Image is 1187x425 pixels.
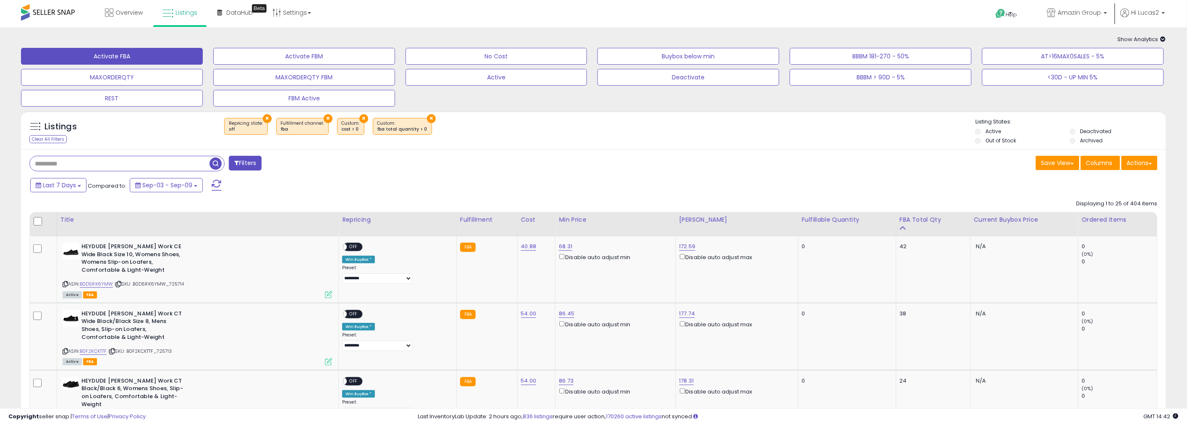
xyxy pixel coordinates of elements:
span: Show Analytics [1118,35,1166,43]
a: 172.59 [679,242,696,251]
a: Privacy Policy [109,412,146,420]
span: Listings [176,8,197,17]
button: Buybox below min [597,48,779,65]
div: Repricing [342,215,453,224]
b: HEYDUDE [PERSON_NAME] Work CE Wide Black Size 10, Womens Shoes, Womens Slip-on Loafers, Comfortab... [81,243,183,276]
label: Deactivated [1080,128,1112,135]
div: cost > 0 [342,126,360,132]
div: Disable auto adjust min [559,387,669,396]
label: Archived [1080,137,1103,144]
a: B0F2KCKTTF [80,348,107,355]
div: 0 [1082,377,1157,385]
button: MAXORDERQTY FBM [213,69,395,86]
span: Hi Lucas2 [1132,8,1159,17]
label: Active [985,128,1001,135]
strong: Copyright [8,412,39,420]
button: REST [21,90,203,107]
a: 86.45 [559,310,574,318]
div: ASIN: [63,243,332,297]
a: B0D5RK6YMW [80,281,113,288]
div: 38 [900,310,964,317]
div: Ordered Items [1082,215,1154,224]
button: Columns [1081,156,1120,170]
i: Get Help [996,8,1006,19]
div: Title [60,215,335,224]
button: Activate FBA [21,48,203,65]
span: OFF [347,310,361,317]
div: Preset: [342,399,450,418]
label: Out of Stock [985,137,1016,144]
div: Displaying 1 to 25 of 404 items [1077,200,1158,208]
span: | SKU: B0F2KCKTTF_725713 [108,348,172,354]
a: Hi Lucas2 [1121,8,1165,27]
div: Preset: [342,265,450,284]
div: 0 [1082,310,1157,317]
div: Clear All Filters [29,135,67,143]
button: BBBM > 90D - 5% [790,69,972,86]
span: Help [1006,11,1017,18]
button: × [263,114,272,123]
button: Save View [1036,156,1080,170]
button: Filters [229,156,262,171]
div: Win BuyBox * [342,323,375,331]
div: Disable auto adjust min [559,252,669,261]
span: All listings currently available for purchase on Amazon [63,291,82,299]
button: Activate FBM [213,48,395,65]
button: Sep-03 - Sep-09 [130,178,203,192]
div: 0 [802,243,890,250]
span: | SKU: B0D5RK6YMW_725714 [115,281,184,287]
span: Sep-03 - Sep-09 [142,181,192,189]
small: (0%) [1082,251,1093,257]
button: <30D - UP MIN 5% [982,69,1164,86]
span: 2025-09-17 14:42 GMT [1144,412,1179,420]
a: Help [989,2,1034,27]
a: 836 listings [523,412,553,420]
div: 0 [1082,258,1157,265]
a: 178.31 [679,377,694,385]
div: off [229,126,263,132]
b: HEYDUDE [PERSON_NAME] Work CT Black/Black 6, Womens Shoes, Slip-on Loafers, Comfortable & Light-W... [81,377,183,410]
button: AT>16MAX0SALES - 5% [982,48,1164,65]
div: Cost [521,215,552,224]
a: 40.88 [521,242,537,251]
b: HEYDUDE [PERSON_NAME] Work CT Wide Black/Black Size 8, Mens Shoes, Slip-on Loafers, Comfortable &... [81,310,183,343]
button: × [359,114,368,123]
button: Active [406,69,587,86]
h5: Listings [45,121,77,133]
img: 317-wyOpCkL._SL40_.jpg [63,310,79,327]
small: (0%) [1082,385,1093,392]
span: Compared to: [88,182,126,190]
img: 31XGvWIMK2L._SL40_.jpg [63,377,79,390]
button: × [324,114,333,123]
span: Last 7 Days [43,181,76,189]
div: Disable auto adjust max [679,387,792,396]
span: OFF [347,378,361,385]
span: FBA [83,358,97,365]
small: FBA [460,243,476,252]
span: N/A [976,377,986,385]
div: Preset: [342,332,450,351]
div: Win BuyBox * [342,390,375,398]
button: MAXORDERQTY [21,69,203,86]
button: × [427,114,436,123]
div: [PERSON_NAME] [679,215,795,224]
div: Current Buybox Price [974,215,1075,224]
span: OFF [347,244,361,251]
small: FBA [460,310,476,319]
div: 0 [802,310,890,317]
span: Amazin Group [1058,8,1101,17]
span: Custom: [342,120,360,133]
button: Actions [1121,156,1158,170]
span: Fulfillment channel : [281,120,324,133]
span: Repricing state : [229,120,263,133]
div: Win BuyBox * [342,256,375,263]
div: Tooltip anchor [252,4,267,13]
a: 86.73 [559,377,574,385]
p: Listing States: [975,118,1166,126]
div: fba [281,126,324,132]
div: Min Price [559,215,672,224]
span: Custom: [377,120,427,133]
button: BBBM 181-270 - 50% [790,48,972,65]
span: N/A [976,242,986,250]
span: FBA [83,291,97,299]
